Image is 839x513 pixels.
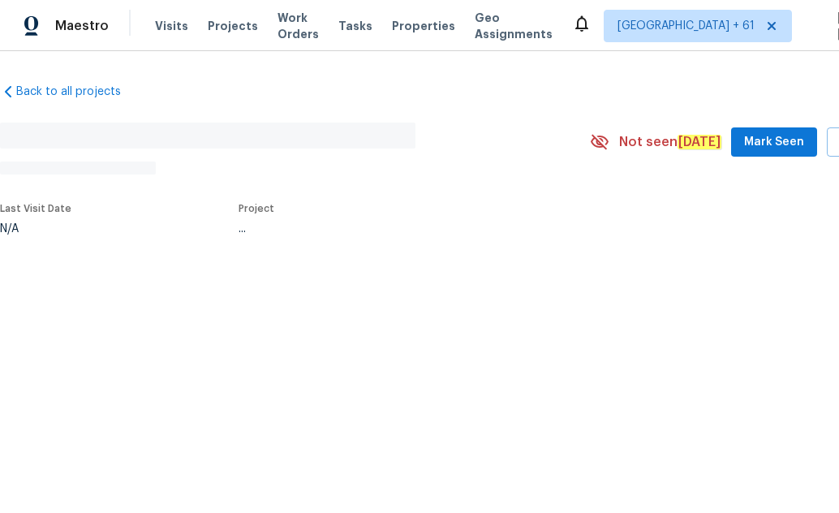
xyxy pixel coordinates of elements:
[278,10,319,42] span: Work Orders
[208,18,258,34] span: Projects
[239,223,550,235] div: ...
[155,18,188,34] span: Visits
[617,18,755,34] span: [GEOGRAPHIC_DATA] + 61
[619,134,721,150] span: Not seen
[475,10,553,42] span: Geo Assignments
[744,132,804,153] span: Mark Seen
[239,204,274,213] span: Project
[731,127,817,157] button: Mark Seen
[392,18,455,34] span: Properties
[678,135,721,149] em: [DATE]
[338,20,372,32] span: Tasks
[55,18,109,34] span: Maestro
